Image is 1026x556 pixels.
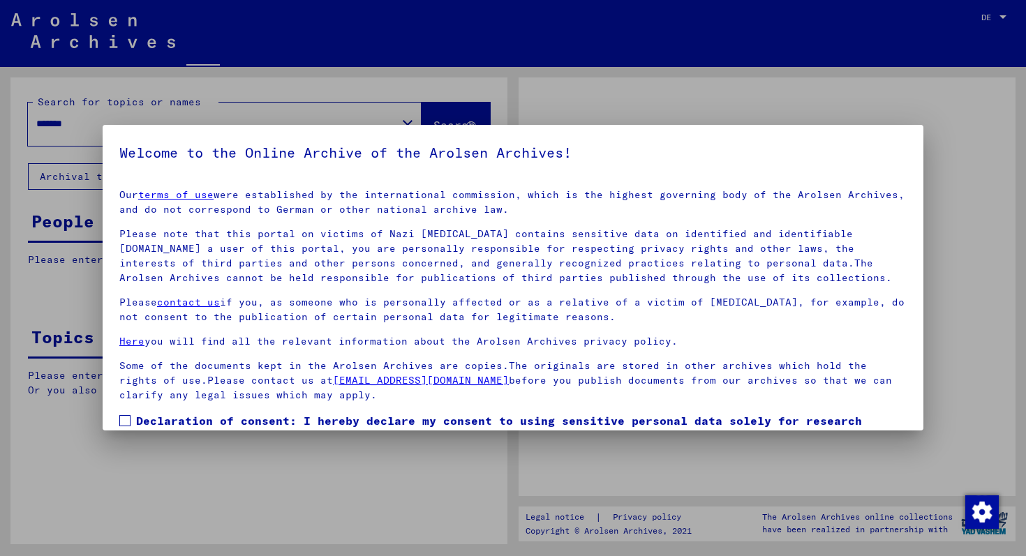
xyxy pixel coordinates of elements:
a: [EMAIL_ADDRESS][DOMAIN_NAME] [333,374,509,386]
h5: Welcome to the Online Archive of the Arolsen Archives! [119,142,907,164]
p: Please if you, as someone who is personally affected or as a relative of a victim of [MEDICAL_DAT... [119,295,907,324]
span: Declaration of consent: I hereby declare my consent to using sensitive personal data solely for r... [136,412,907,463]
p: Please note that this portal on victims of Nazi [MEDICAL_DATA] contains sensitive data on identif... [119,227,907,285]
a: contact us [157,296,220,308]
div: Change consent [965,495,998,528]
a: Here [119,335,144,347]
p: Some of the documents kept in the Arolsen Archives are copies.The originals are stored in other a... [119,359,907,403]
a: terms of use [138,188,214,201]
p: Our were established by the international commission, which is the highest governing body of the ... [119,188,907,217]
p: you will find all the relevant information about the Arolsen Archives privacy policy. [119,334,907,349]
img: Change consent [965,495,999,529]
